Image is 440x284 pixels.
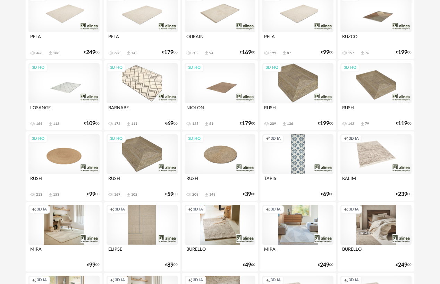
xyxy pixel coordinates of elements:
[245,263,251,267] span: 49
[349,278,359,283] span: 3D IA
[104,202,180,272] a: Creation icon 3D IA ELIPSE €8900
[266,207,270,212] span: Creation icon
[126,50,131,55] span: Download icon
[321,50,333,55] div: € 00
[209,122,213,126] div: 61
[114,192,120,197] div: 169
[28,174,100,188] div: RUSH
[318,263,333,267] div: € 00
[26,131,102,201] a: 3D HQ RUSH 213 Download icon 153 €9900
[131,192,137,197] div: 102
[263,63,281,72] div: 3D HQ
[262,245,333,259] div: MIRA
[245,192,251,197] span: 39
[110,278,114,283] span: Creation icon
[182,202,259,272] a: Creation icon 3D IA BURELLO €4900
[243,192,255,197] div: € 00
[398,50,407,55] span: 199
[104,60,180,130] a: 3D HQ BARNABE 172 Download icon 111 €6900
[107,135,126,143] div: 3D HQ
[340,245,412,259] div: BURELLO
[36,122,42,126] div: 164
[365,122,369,126] div: 79
[53,122,59,126] div: 112
[271,278,281,283] span: 3D IA
[209,192,215,197] div: 148
[107,174,178,188] div: RUSH
[185,135,204,143] div: 3D HQ
[29,135,48,143] div: 3D HQ
[84,121,100,126] div: € 00
[26,60,102,130] a: 3D HQ LOSANGE 164 Download icon 112 €10900
[242,50,251,55] span: 169
[114,51,120,55] div: 268
[365,51,369,55] div: 76
[104,131,180,201] a: 3D HQ RUSH 169 Download icon 102 €5900
[242,121,251,126] span: 179
[262,174,333,188] div: TAPIS
[360,121,365,127] span: Download icon
[28,32,100,46] div: PELA
[338,202,414,272] a: Creation icon 3D IA BURELLO €24900
[185,103,256,117] div: NIOLON
[260,131,336,201] a: Creation icon 3D IA TAPIS €6900
[243,263,255,267] div: € 00
[126,192,131,197] span: Download icon
[110,207,114,212] span: Creation icon
[185,174,256,188] div: RUSH
[344,136,348,141] span: Creation icon
[32,278,36,283] span: Creation icon
[126,121,131,127] span: Download icon
[29,63,48,72] div: 3D HQ
[48,50,53,55] span: Download icon
[204,192,209,197] span: Download icon
[260,202,336,272] a: Creation icon 3D IA MIRA €24900
[165,263,178,267] div: € 00
[262,32,333,46] div: PELA
[53,51,59,55] div: 188
[323,50,329,55] span: 99
[344,278,348,283] span: Creation icon
[396,192,412,197] div: € 00
[287,122,293,126] div: 136
[87,263,100,267] div: € 00
[48,192,53,197] span: Download icon
[271,136,281,141] span: 3D IA
[165,121,178,126] div: € 00
[131,51,137,55] div: 142
[182,131,259,201] a: 3D HQ RUSH 208 Download icon 148 €3900
[340,32,412,46] div: KUZCO
[37,207,47,212] span: 3D IA
[188,207,192,212] span: Creation icon
[318,121,333,126] div: € 00
[338,131,414,201] a: Creation icon 3D IA KALIM €23900
[340,103,412,117] div: RUSH
[26,202,102,272] a: Creation icon 3D IA MIRA €9900
[398,192,407,197] span: 239
[28,103,100,117] div: LOSANGE
[240,50,255,55] div: € 00
[84,50,100,55] div: € 00
[262,103,333,117] div: RUSH
[396,121,412,126] div: € 00
[320,263,329,267] span: 249
[398,121,407,126] span: 119
[349,136,359,141] span: 3D IA
[107,63,126,72] div: 3D HQ
[349,207,359,212] span: 3D IA
[348,51,354,55] div: 157
[266,278,270,283] span: Creation icon
[270,122,276,126] div: 209
[36,192,42,197] div: 213
[209,51,213,55] div: 94
[193,278,203,283] span: 3D IA
[192,51,198,55] div: 202
[115,278,125,283] span: 3D IA
[185,245,256,259] div: BURELLO
[182,60,259,130] a: 3D HQ NIOLON 125 Download icon 61 €17900
[348,122,354,126] div: 142
[107,32,178,46] div: PELA
[87,192,100,197] div: € 00
[271,207,281,212] span: 3D IA
[396,263,412,267] div: € 00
